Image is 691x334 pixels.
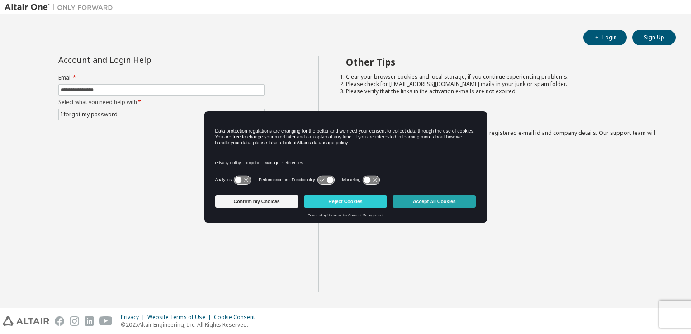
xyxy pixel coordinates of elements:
label: Email [58,74,265,81]
h2: Other Tips [346,56,660,68]
img: linkedin.svg [85,316,94,326]
img: youtube.svg [99,316,113,326]
div: Cookie Consent [214,314,260,321]
li: Clear your browser cookies and local storage, if you continue experiencing problems. [346,73,660,81]
button: Sign Up [632,30,676,45]
span: with a brief description of the problem, your registered e-mail id and company details. Our suppo... [346,129,655,144]
li: Please verify that the links in the activation e-mails are not expired. [346,88,660,95]
li: Please check for [EMAIL_ADDRESS][DOMAIN_NAME] mails in your junk or spam folder. [346,81,660,88]
h2: Not sure how to login? [346,112,660,124]
p: © 2025 Altair Engineering, Inc. All Rights Reserved. [121,321,260,329]
img: facebook.svg [55,316,64,326]
div: I forgot my password [59,110,119,119]
div: I forgot my password [59,109,264,120]
label: Select what you need help with [58,99,265,106]
div: Privacy [121,314,147,321]
img: Altair One [5,3,118,12]
img: instagram.svg [70,316,79,326]
img: altair_logo.svg [3,316,49,326]
div: Account and Login Help [58,56,223,63]
div: Website Terms of Use [147,314,214,321]
button: Login [583,30,627,45]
